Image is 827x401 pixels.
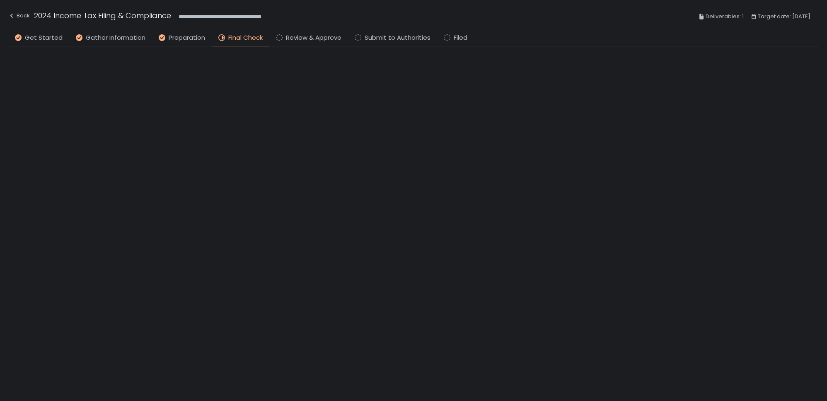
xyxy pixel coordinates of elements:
[86,33,145,43] span: Gather Information
[34,10,171,21] h1: 2024 Income Tax Filing & Compliance
[228,33,263,43] span: Final Check
[365,33,430,43] span: Submit to Authorities
[169,33,205,43] span: Preparation
[758,12,810,22] span: Target date: [DATE]
[706,12,744,22] span: Deliverables: 1
[286,33,341,43] span: Review & Approve
[8,10,30,24] button: Back
[454,33,467,43] span: Filed
[8,11,30,21] div: Back
[25,33,63,43] span: Get Started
